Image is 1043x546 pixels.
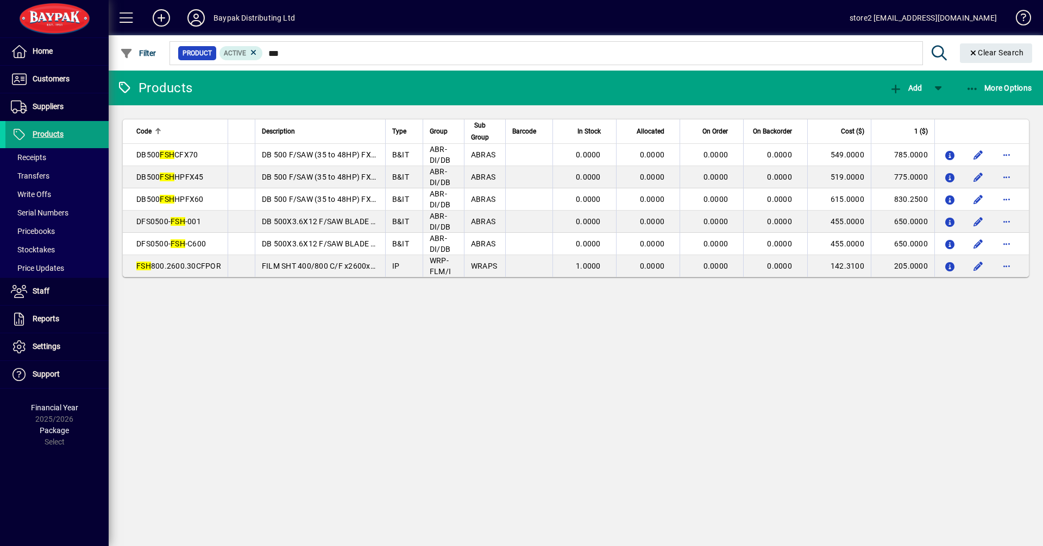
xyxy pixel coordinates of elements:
[136,125,152,137] span: Code
[136,150,198,159] span: DB500 CFX70
[120,49,156,58] span: Filter
[430,234,450,253] span: ABR-DI/DB
[171,217,185,226] em: FSH
[224,49,246,57] span: Active
[889,84,922,92] span: Add
[970,168,987,186] button: Edit
[262,150,400,159] span: DB 500 F/SAW (35 to 48HP) FX70 4X13
[144,8,179,28] button: Add
[998,235,1015,252] button: More options
[136,173,204,181] span: DB500 HPFX45
[640,150,665,159] span: 0.0000
[5,167,109,185] a: Transfers
[576,150,601,159] span: 0.0000
[471,173,495,181] span: ABRAS
[970,191,987,208] button: Edit
[262,262,429,270] span: FILM SHT 400/800 C/F x2600x30Mu POR (250)
[850,9,997,27] div: store2 [EMAIL_ADDRESS][DOMAIN_NAME]
[136,262,151,270] em: FSH
[963,78,1035,98] button: More Options
[970,146,987,163] button: Edit
[179,8,213,28] button: Profile
[807,188,871,211] td: 615.0000
[960,43,1033,63] button: Clear
[750,125,802,137] div: On Backorder
[767,173,792,181] span: 0.0000
[5,259,109,277] a: Price Updates
[33,314,59,323] span: Reports
[512,125,536,137] span: Barcode
[5,361,109,388] a: Support
[11,227,55,236] span: Pricebooks
[11,190,51,199] span: Write Offs
[5,240,109,259] a: Stocktakes
[430,256,451,276] span: WRP-FLM/I
[998,213,1015,230] button: More options
[576,195,601,204] span: 0.0000
[5,278,109,305] a: Staff
[392,173,409,181] span: B&IT
[560,125,611,137] div: In Stock
[11,208,68,217] span: Serial Numbers
[160,195,174,204] em: FSH
[871,255,934,277] td: 205.0000
[11,153,46,162] span: Receipts
[767,239,792,248] span: 0.0000
[392,125,406,137] span: Type
[471,239,495,248] span: ABRAS
[136,125,221,137] div: Code
[5,93,109,120] a: Suppliers
[687,125,738,137] div: On Order
[171,239,185,248] em: FSH
[969,48,1024,57] span: Clear Search
[392,217,409,226] span: B&IT
[136,262,221,270] span: 800.2600.30CFPOR
[623,125,674,137] div: Allocated
[471,150,495,159] span: ABRAS
[767,195,792,204] span: 0.0000
[640,173,665,181] span: 0.0000
[807,233,871,255] td: 455.0000
[998,257,1015,275] button: More options
[430,212,450,231] span: ABR-DI/DB
[136,239,206,248] span: DFS0500- -C600
[33,47,53,55] span: Home
[183,48,212,59] span: Product
[577,125,601,137] span: In Stock
[966,84,1032,92] span: More Options
[970,235,987,252] button: Edit
[703,150,728,159] span: 0.0000
[576,239,601,248] span: 0.0000
[262,217,416,226] span: DB 500X3.6X12 F/SAW BLADE C609 HOLER
[262,125,379,137] div: Description
[33,102,64,111] span: Suppliers
[5,185,109,204] a: Write Offs
[33,74,70,83] span: Customers
[31,403,78,412] span: Financial Year
[160,150,174,159] em: FSH
[392,262,400,270] span: IP
[871,211,934,233] td: 650.0000
[576,262,601,270] span: 1.0000
[262,125,295,137] span: Description
[5,204,109,222] a: Serial Numbers
[703,262,728,270] span: 0.0000
[262,239,396,248] span: DB 500X3.6X12 F/SAW BLADE HOLER
[576,173,601,181] span: 0.0000
[807,144,871,166] td: 549.0000
[640,262,665,270] span: 0.0000
[471,262,497,270] span: WRAPS
[914,125,928,137] span: 1 ($)
[807,255,871,277] td: 142.3100
[767,150,792,159] span: 0.0000
[703,173,728,181] span: 0.0000
[136,217,201,226] span: DFS0500- -001
[136,195,204,204] span: DB500 HPFX60
[703,217,728,226] span: 0.0000
[430,167,450,187] span: ABR-DI/DB
[753,125,792,137] span: On Backorder
[887,78,925,98] button: Add
[117,43,159,63] button: Filter
[430,125,448,137] span: Group
[767,217,792,226] span: 0.0000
